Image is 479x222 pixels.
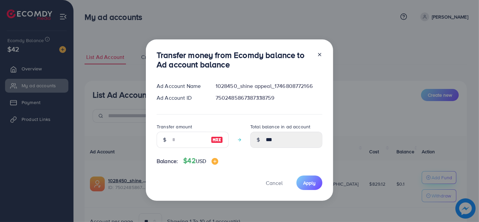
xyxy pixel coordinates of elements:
[157,50,312,70] h3: Transfer money from Ecomdy balance to Ad account balance
[303,180,316,186] span: Apply
[157,123,192,130] label: Transfer amount
[151,94,210,102] div: Ad Account ID
[183,157,218,165] h4: $42
[210,82,328,90] div: 1028450_shine appeal_1746808772166
[151,82,210,90] div: Ad Account Name
[212,158,218,165] img: image
[257,176,291,190] button: Cancel
[266,179,283,187] span: Cancel
[196,157,206,165] span: USD
[210,94,328,102] div: 7502485867387338759
[250,123,310,130] label: Total balance in ad account
[296,176,322,190] button: Apply
[211,136,223,144] img: image
[157,157,178,165] span: Balance:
